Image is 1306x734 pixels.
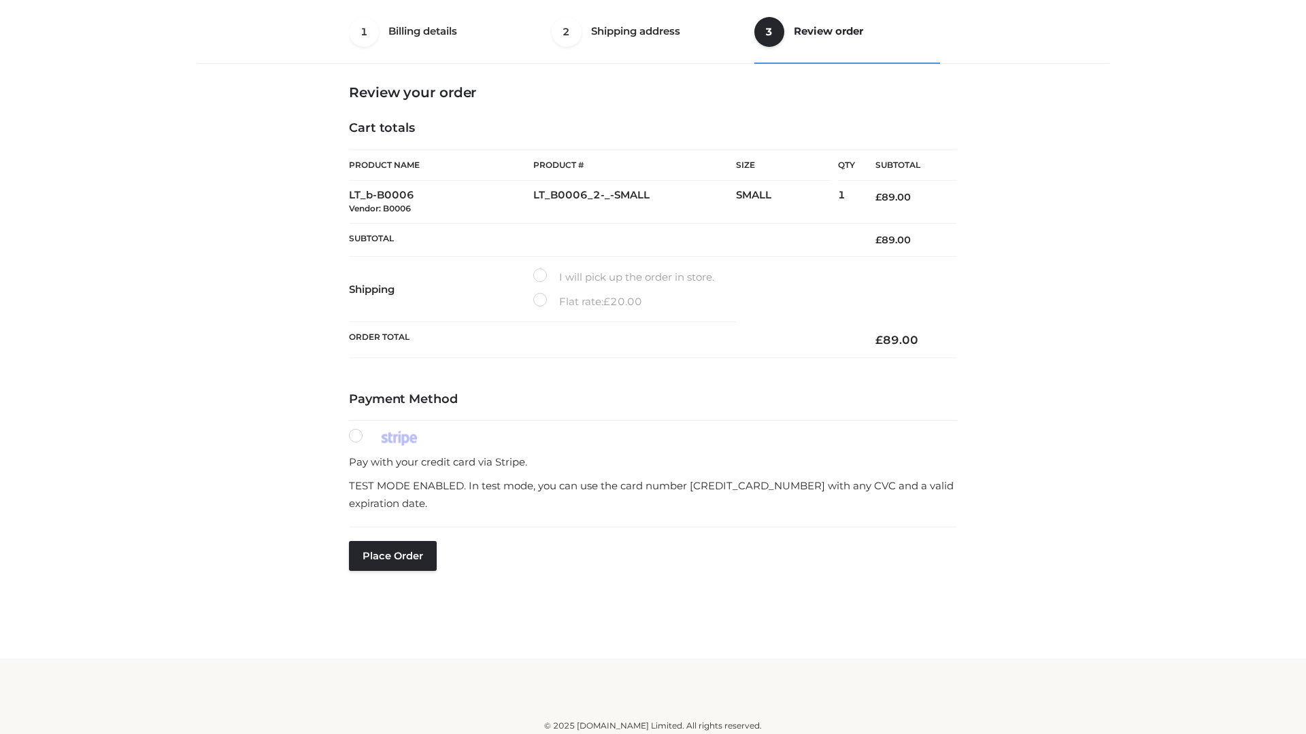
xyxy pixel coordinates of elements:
div: © 2025 [DOMAIN_NAME] Limited. All rights reserved. [202,719,1104,733]
th: Size [736,150,831,181]
span: £ [603,295,610,308]
span: £ [875,234,882,246]
h3: Review your order [349,84,957,101]
p: TEST MODE ENABLED. In test mode, you can use the card number [CREDIT_CARD_NUMBER] with any CVC an... [349,477,957,512]
th: Qty [838,150,855,181]
th: Product Name [349,150,533,181]
td: LT_b-B0006 [349,181,533,224]
bdi: 89.00 [875,191,911,203]
h4: Payment Method [349,392,957,407]
small: Vendor: B0006 [349,203,411,213]
h4: Cart totals [349,121,957,136]
th: Shipping [349,257,533,322]
th: Order Total [349,322,855,358]
button: Place order [349,541,437,571]
td: 1 [838,181,855,224]
bdi: 89.00 [875,234,911,246]
td: LT_B0006_2-_-SMALL [533,181,736,224]
th: Subtotal [855,150,957,181]
bdi: 89.00 [875,333,918,347]
p: Pay with your credit card via Stripe. [349,453,957,471]
label: Flat rate: [533,293,642,311]
th: Product # [533,150,736,181]
td: SMALL [736,181,838,224]
label: I will pick up the order in store. [533,268,714,286]
th: Subtotal [349,223,855,256]
bdi: 20.00 [603,295,642,308]
span: £ [875,191,882,203]
span: £ [875,333,883,347]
